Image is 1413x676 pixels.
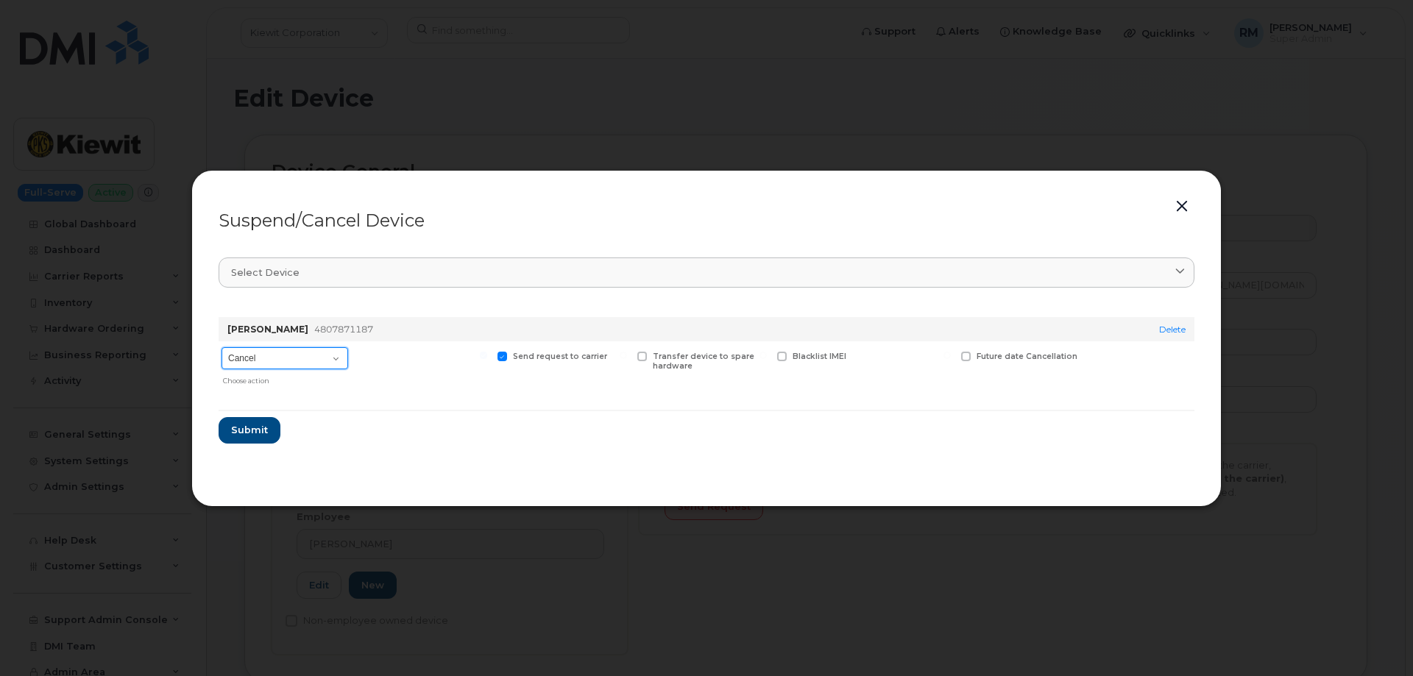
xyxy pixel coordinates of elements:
[219,257,1194,288] a: Select device
[653,352,754,371] span: Transfer device to spare hardware
[219,212,1194,230] div: Suspend/Cancel Device
[1159,324,1186,335] a: Delete
[1349,612,1402,665] iframe: Messenger Launcher
[223,371,348,386] div: Choose action
[480,352,487,359] input: Send request to carrier
[977,352,1077,361] span: Future date Cancellation
[314,324,373,335] span: 4807871187
[231,266,300,280] span: Select device
[620,352,627,359] input: Transfer device to spare hardware
[793,352,846,361] span: Blacklist IMEI
[943,352,951,359] input: Future date Cancellation
[759,352,767,359] input: Blacklist IMEI
[227,324,308,335] strong: [PERSON_NAME]
[513,352,607,361] span: Send request to carrier
[231,423,268,437] span: Submit
[219,417,280,444] button: Submit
